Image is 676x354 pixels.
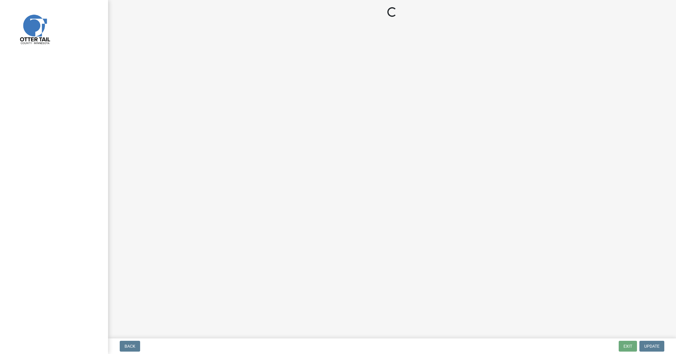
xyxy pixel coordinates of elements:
button: Back [120,341,140,352]
img: Otter Tail County, Minnesota [12,6,57,51]
span: Back [125,344,135,349]
button: Exit [619,341,637,352]
span: Update [644,344,659,349]
button: Update [639,341,664,352]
